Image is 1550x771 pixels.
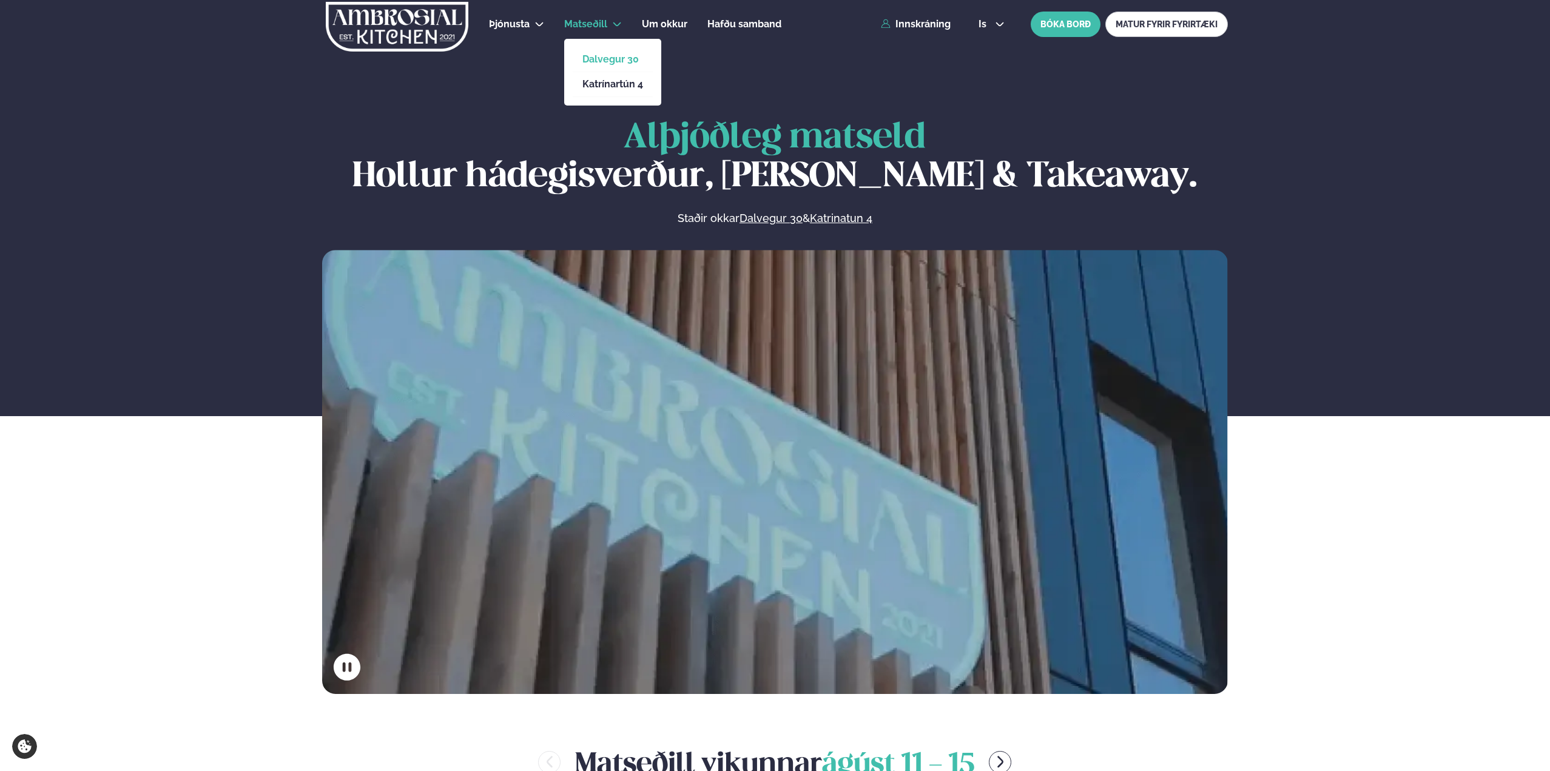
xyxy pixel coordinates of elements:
a: Þjónusta [489,17,530,32]
a: Cookie settings [12,734,37,759]
span: Hafðu samband [707,18,781,30]
span: Um okkur [642,18,687,30]
a: MATUR FYRIR FYRIRTÆKI [1105,12,1228,37]
a: Katrinatun 4 [810,211,872,226]
button: BÓKA BORÐ [1031,12,1100,37]
p: Staðir okkar & [545,211,1004,226]
a: Um okkur [642,17,687,32]
a: Dalvegur 30 [740,211,803,226]
a: Matseðill [564,17,607,32]
span: Alþjóðleg matseld [624,121,926,155]
a: Innskráning [881,19,951,30]
img: logo [325,2,470,52]
span: Matseðill [564,18,607,30]
span: is [979,19,990,29]
a: Hafðu samband [707,17,781,32]
span: Þjónusta [489,18,530,30]
a: Dalvegur 30 [582,55,643,64]
h1: Hollur hádegisverður, [PERSON_NAME] & Takeaway. [322,119,1228,197]
a: Katrínartún 4 [582,79,643,89]
button: is [969,19,1014,29]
